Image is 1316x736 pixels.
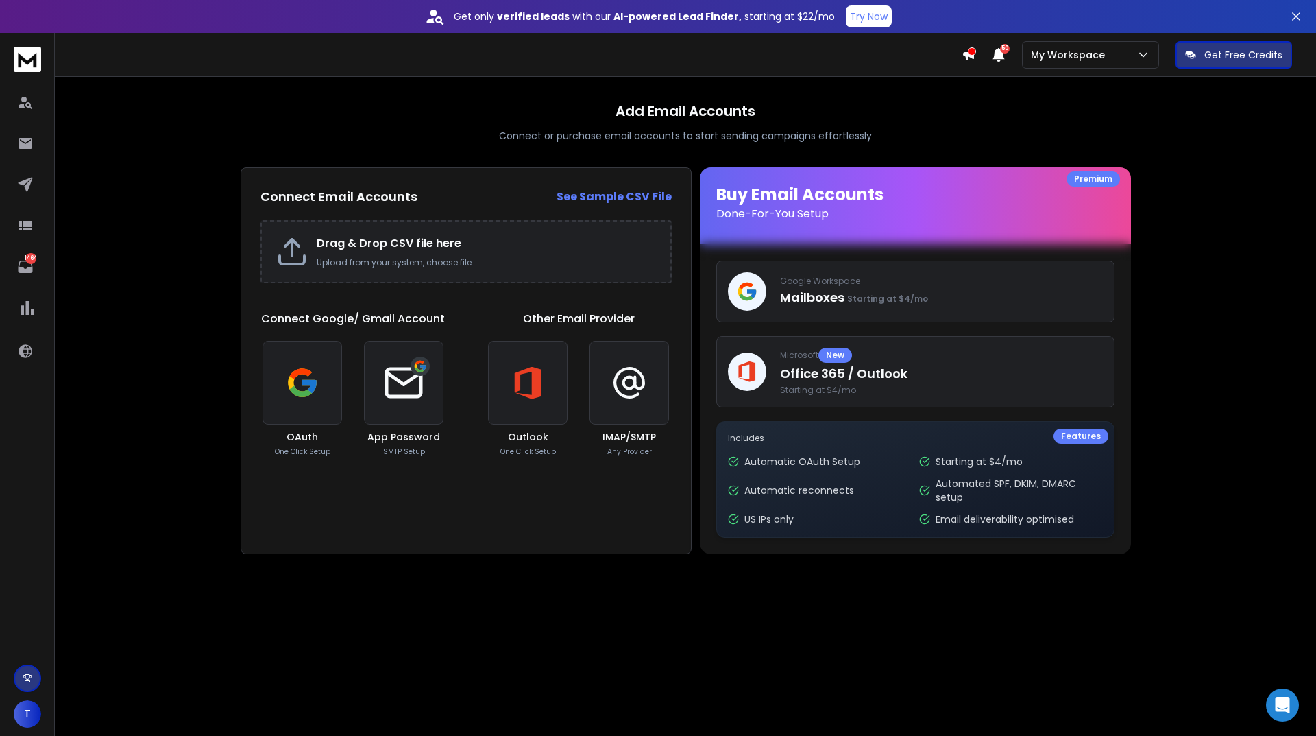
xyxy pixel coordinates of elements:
div: Premium [1067,171,1120,187]
p: 1464 [25,253,36,264]
h1: Connect Google/ Gmail Account [261,311,445,327]
p: Email deliverability optimised [936,512,1074,526]
h2: Drag & Drop CSV file here [317,235,657,252]
p: One Click Setup [275,447,330,457]
div: Open Intercom Messenger [1266,689,1299,722]
h1: Buy Email Accounts [716,184,1114,222]
span: 50 [1000,44,1010,54]
h3: App Password [367,430,440,444]
h3: Outlook [508,430,548,444]
p: Microsoft [780,348,1103,363]
button: T [14,700,41,728]
p: Includes [728,433,1103,444]
button: Get Free Credits [1175,41,1292,69]
strong: See Sample CSV File [557,189,672,204]
p: Get only with our starting at $22/mo [454,10,835,23]
p: Any Provider [607,447,652,457]
h3: IMAP/SMTP [602,430,656,444]
p: Office 365 / Outlook [780,364,1103,383]
p: Starting at $4/mo [936,455,1023,468]
p: One Click Setup [500,447,556,457]
p: US IPs only [744,512,794,526]
p: Automatic OAuth Setup [744,455,860,468]
button: Try Now [846,5,892,27]
strong: AI-powered Lead Finder, [613,10,742,23]
p: Automatic reconnects [744,484,854,497]
p: Google Workspace [780,276,1103,287]
img: logo [14,47,41,72]
p: My Workspace [1031,48,1110,62]
p: Get Free Credits [1204,48,1282,62]
span: Starting at $4/mo [780,385,1103,396]
p: Try Now [850,10,888,23]
div: New [818,348,852,363]
div: Features [1053,429,1108,444]
h3: OAuth [287,430,318,444]
h1: Other Email Provider [523,311,635,327]
a: 1464 [12,253,39,281]
p: Upload from your system, choose file [317,257,657,268]
strong: verified leads [497,10,570,23]
p: SMTP Setup [383,447,425,457]
p: Mailboxes [780,288,1103,307]
a: See Sample CSV File [557,189,672,205]
p: Done-For-You Setup [716,206,1114,222]
p: Automated SPF, DKIM, DMARC setup [936,477,1102,504]
p: Connect or purchase email accounts to start sending campaigns effortlessly [499,129,872,143]
span: Starting at $4/mo [847,293,928,305]
h2: Connect Email Accounts [260,187,417,206]
h1: Add Email Accounts [616,102,755,121]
